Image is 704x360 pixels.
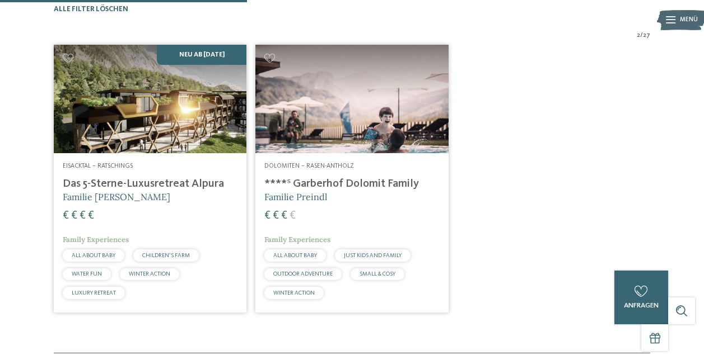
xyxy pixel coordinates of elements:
span: Familie [PERSON_NAME] [63,191,170,202]
span: WINTER ACTION [129,271,170,277]
img: Familienhotels gesucht? Hier findet ihr die besten! [255,45,448,153]
a: Familienhotels gesucht? Hier findet ihr die besten! Neu ab [DATE] Eisacktal – Ratschings Das 5-St... [54,45,246,312]
span: € [273,210,279,221]
span: OUTDOOR ADVENTURE [273,271,333,277]
span: € [264,210,271,221]
span: Dolomiten – Rasen-Antholz [264,163,354,169]
span: anfragen [624,302,659,309]
span: WATER FUN [72,271,102,277]
span: WINTER ACTION [273,290,315,296]
span: Alle Filter löschen [54,6,128,13]
span: Eisacktal – Ratschings [63,163,133,169]
span: / [640,31,643,40]
span: 27 [643,31,650,40]
h4: ****ˢ Garberhof Dolomit Family [264,177,439,191]
span: ALL ABOUT BABY [72,253,115,258]
span: LUXURY RETREAT [72,290,116,296]
span: € [88,210,94,221]
a: Familienhotels gesucht? Hier findet ihr die besten! Dolomiten – Rasen-Antholz ****ˢ Garberhof Dol... [255,45,448,312]
span: € [80,210,86,221]
span: € [71,210,77,221]
span: € [63,210,69,221]
span: € [290,210,296,221]
span: JUST KIDS AND FAMILY [344,253,402,258]
span: € [281,210,287,221]
a: anfragen [614,271,668,324]
h4: Das 5-Sterne-Luxusretreat Alpura [63,177,237,191]
span: Family Experiences [264,235,330,244]
span: SMALL & COSY [360,271,395,277]
span: Familie Preindl [264,191,327,202]
span: ALL ABOUT BABY [273,253,317,258]
img: Familienhotels gesucht? Hier findet ihr die besten! [54,45,246,153]
span: 2 [637,31,640,40]
span: Family Experiences [63,235,129,244]
span: CHILDREN’S FARM [142,253,190,258]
